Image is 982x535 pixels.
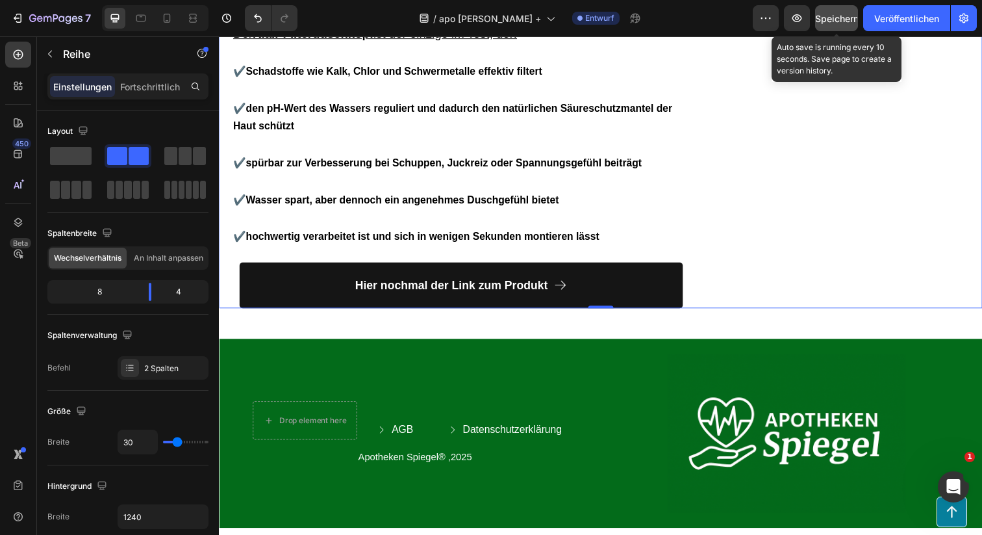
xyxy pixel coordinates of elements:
font: Entwurf [585,13,614,23]
font: Fortschrittlich [120,81,180,92]
input: Auto [118,505,208,528]
font: Einstellungen [53,81,112,92]
font: Größe [47,406,71,416]
font: 7 [85,12,91,25]
font: Beta [13,239,28,248]
font: Breite [47,437,69,447]
font: Veröffentlichen [874,13,939,24]
font: Befehl [47,363,71,372]
font: Reihe [63,47,90,60]
font: Hintergrund [47,481,92,491]
p: Datenschutzerklärung [249,395,350,409]
font: apo [PERSON_NAME] + [439,13,541,24]
span: Apotheken Spiegel [142,424,224,435]
input: Auto [118,430,157,454]
span: ® , [224,424,236,435]
font: 1 [967,452,972,461]
font: An Inhalt anpassen [134,253,203,263]
font: Wechselverhältnis [54,253,121,263]
font: Speichern [815,13,859,24]
iframe: Intercom-Live-Chat [938,471,969,502]
iframe: Designbereich [219,36,982,535]
font: 2 Spalten [144,363,179,373]
button: 7 [5,5,97,31]
font: Layout [47,126,73,136]
button: Veröffentlichen [863,5,950,31]
div: Rückgängig/Wiederholen [245,5,297,31]
font: 8 [97,287,102,296]
button: Speichern [815,5,858,31]
font: 450 [15,139,29,148]
p: Reihe [63,46,173,62]
font: Spaltenverwaltung [47,330,117,340]
span: 2025 [236,424,258,435]
font: / [433,13,436,24]
font: Spaltenbreite [47,228,97,238]
font: 4 [176,287,181,296]
img: gempages_578348303154938821-85019a72-6b66-41eb-af06-8c85f4358955.png [458,324,701,487]
button: <p>Datenschutzerklärung</p> [233,395,366,409]
font: Breite [47,512,69,521]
